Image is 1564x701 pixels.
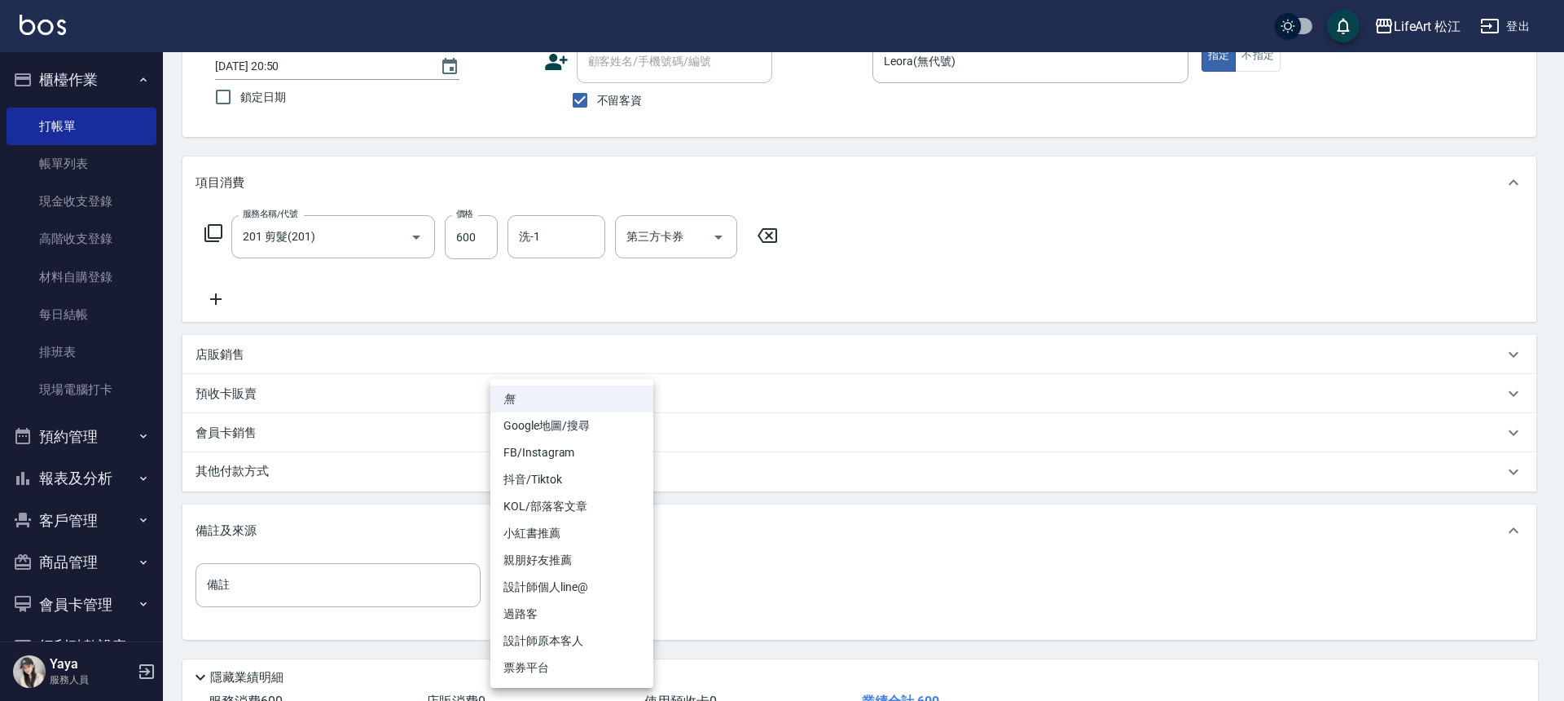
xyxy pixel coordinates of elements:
[490,655,653,681] li: 票券平台
[490,520,653,547] li: 小紅書推薦
[490,466,653,493] li: 抖音/Tiktok
[490,412,653,439] li: Google地圖/搜尋
[490,574,653,601] li: 設計師個人line@
[490,601,653,628] li: 過路客
[490,493,653,520] li: KOL/部落客文章
[503,390,515,408] em: 無
[490,439,653,466] li: FB/Instagram
[490,628,653,655] li: 設計師原本客人
[490,547,653,574] li: 親朋好友推薦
